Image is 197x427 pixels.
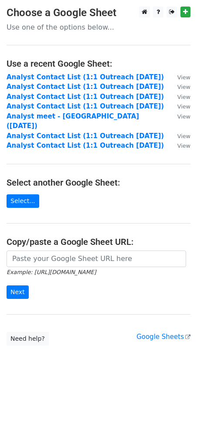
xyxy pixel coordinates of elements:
[7,132,164,140] a: Analyst Contact List (1:1 Outreach [DATE])
[169,132,190,140] a: View
[7,332,49,346] a: Need help?
[169,102,190,110] a: View
[7,285,29,299] input: Next
[7,73,164,81] a: Analyst Contact List (1:1 Outreach [DATE])
[7,83,164,91] a: Analyst Contact List (1:1 Outreach [DATE])
[177,103,190,110] small: View
[177,84,190,90] small: View
[7,237,190,247] h4: Copy/paste a Google Sheet URL:
[169,93,190,101] a: View
[169,112,190,120] a: View
[7,194,39,208] a: Select...
[169,73,190,81] a: View
[7,112,139,130] a: Analyst meet - [GEOGRAPHIC_DATA] ([DATE])
[7,177,190,188] h4: Select another Google Sheet:
[177,74,190,81] small: View
[7,7,190,19] h3: Choose a Google Sheet
[177,113,190,120] small: View
[177,142,190,149] small: View
[169,83,190,91] a: View
[177,94,190,100] small: View
[7,142,164,149] a: Analyst Contact List (1:1 Outreach [DATE])
[7,102,164,110] a: Analyst Contact List (1:1 Outreach [DATE])
[7,251,186,267] input: Paste your Google Sheet URL here
[177,133,190,139] small: View
[7,23,190,32] p: Use one of the options below...
[7,58,190,69] h4: Use a recent Google Sheet:
[136,333,190,341] a: Google Sheets
[7,93,164,101] a: Analyst Contact List (1:1 Outreach [DATE])
[169,142,190,149] a: View
[7,269,96,275] small: Example: [URL][DOMAIN_NAME]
